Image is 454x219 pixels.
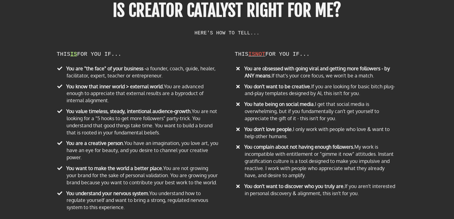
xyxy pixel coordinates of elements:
li: ​ If you aren't interested in personal discovery & alignment, this isn't for you. [235,183,397,199]
li: a founder, coach, guide, healer, facilitator, expert, teacher or entrepreneur. [57,65,219,81]
b: You value timeless, steady, intentional audience-growth. [66,108,192,114]
li: ​ If you are looking for basic bitch plug-and-play templates designed by AI, this isn't for you. [235,83,397,99]
b: You are obsessed with going viral and getting more followers - by ANY means. [244,65,390,79]
b: You complain about not having enough followers. [244,144,354,150]
b: You know that inner world > external world. [66,83,164,90]
li: ​ You are not growing your brand for the sake of personal validation. You are growing your brand ... [57,165,219,188]
b: You hate being on social media. [244,101,315,107]
li: ​ You are not looking for a "5 hooks to get more followers" party-trick. You understand that good... [57,108,219,138]
div: THIS FOR YOU IF... [57,51,219,57]
h2: HERE'S HOW TO TELL... [105,30,349,36]
li: ​ You are advanced enough to appreciate that external results are a byproduct of internal alignment. [57,83,219,106]
b: You want to make the world a better place. [66,165,163,171]
li: ​ My work is incompatible with entitlement or "gimme it now" attitudes. Instant gratification cul... [235,143,397,181]
b: You are "the face" of your business - [66,65,146,72]
li: ​ You understand how to regulate yourself and want to bring a strong, regulated nervous system to... [57,190,219,213]
b: You don't want to discover who you truly are. [244,183,345,189]
div: THIS FOR YOU IF... [235,51,397,57]
li: ​ I only work with people who love & want to help other humans. [235,126,397,142]
b: You are a creative person. [66,140,124,146]
li: If that's your core focus, we won't be a match. [235,65,397,81]
b: IS [248,51,255,57]
u: IS [70,51,77,57]
li: ​ You have an imagination, you love art, you have an eye for beauty, and you desire to channel yo... [57,140,219,163]
li: ​ I get that social media is overwhelming, but if you fundamentally can't get yourself to appreci... [235,101,397,124]
b: NOT [255,51,265,57]
b: You don't love people. [244,126,293,132]
b: You understand your nervous system. [66,190,149,196]
b: You don't want to be creative. [244,83,311,90]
